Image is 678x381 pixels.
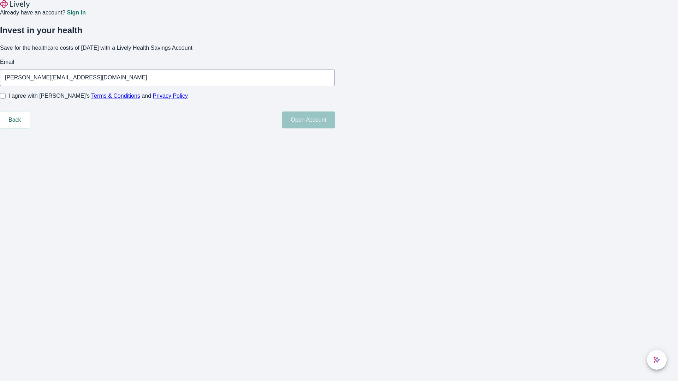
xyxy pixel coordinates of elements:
[67,10,85,16] a: Sign in
[8,92,188,100] span: I agree with [PERSON_NAME]’s and
[91,93,140,99] a: Terms & Conditions
[153,93,188,99] a: Privacy Policy
[647,350,667,370] button: chat
[653,356,660,363] svg: Lively AI Assistant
